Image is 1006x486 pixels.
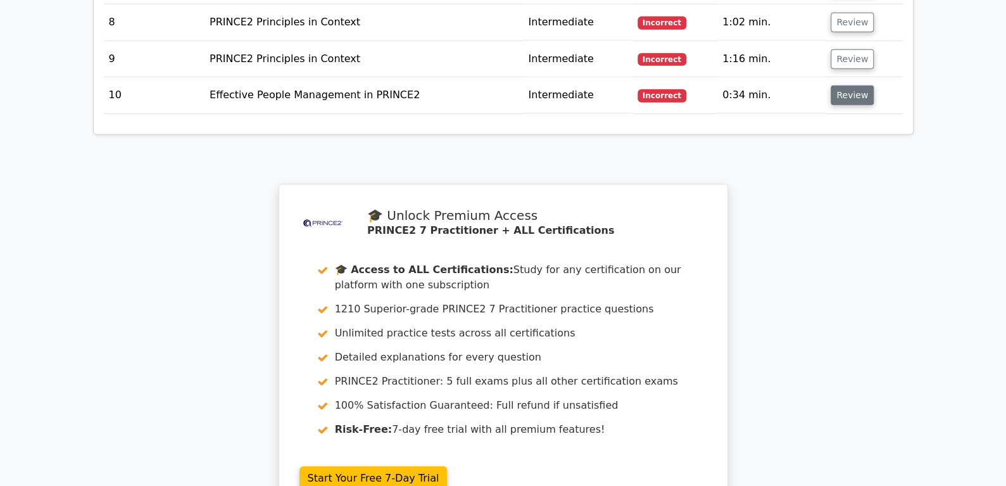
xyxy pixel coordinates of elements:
td: Intermediate [523,4,632,41]
button: Review [831,49,874,69]
td: 1:16 min. [717,41,826,77]
td: 1:02 min. [717,4,826,41]
td: 10 [104,77,204,113]
span: Incorrect [638,89,686,102]
td: 0:34 min. [717,77,826,113]
td: 9 [104,41,204,77]
td: Effective People Management in PRINCE2 [204,77,523,113]
button: Review [831,86,874,105]
span: Incorrect [638,16,686,29]
td: Intermediate [523,77,632,113]
td: PRINCE2 Principles in Context [204,4,523,41]
td: PRINCE2 Principles in Context [204,41,523,77]
button: Review [831,13,874,32]
span: Incorrect [638,53,686,66]
td: 8 [104,4,204,41]
td: Intermediate [523,41,632,77]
